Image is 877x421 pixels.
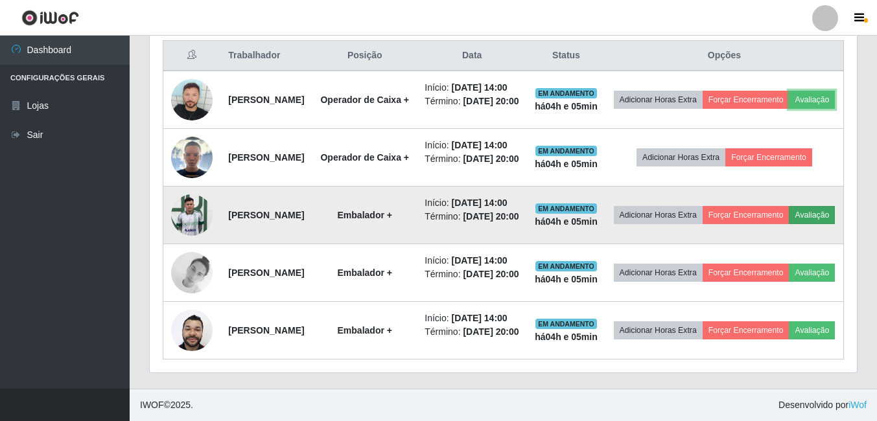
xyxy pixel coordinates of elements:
[605,41,844,71] th: Opções
[425,95,519,108] li: Término:
[228,152,304,163] strong: [PERSON_NAME]
[535,261,597,271] span: EM ANDAMENTO
[614,321,703,339] button: Adicionar Horas Extra
[425,139,519,152] li: Início:
[425,254,519,267] li: Início:
[171,137,213,178] img: 1753462456105.jpeg
[789,264,835,282] button: Avaliação
[527,41,605,71] th: Status
[535,216,598,227] strong: há 04 h e 05 min
[789,206,835,224] button: Avaliação
[21,10,79,26] img: CoreUI Logo
[463,269,519,279] time: [DATE] 20:00
[171,302,213,358] img: 1713468954192.jpeg
[463,326,519,337] time: [DATE] 20:00
[338,267,392,278] strong: Embalador +
[703,264,789,282] button: Forçar Encerramento
[417,41,527,71] th: Data
[171,252,213,293] img: 1730297824341.jpeg
[338,210,392,220] strong: Embalador +
[452,255,508,266] time: [DATE] 14:00
[535,101,598,111] strong: há 04 h e 05 min
[725,148,812,166] button: Forçar Encerramento
[425,152,519,166] li: Término:
[228,325,304,336] strong: [PERSON_NAME]
[338,325,392,336] strong: Embalador +
[463,211,519,222] time: [DATE] 20:00
[535,332,598,342] strong: há 04 h e 05 min
[535,159,598,169] strong: há 04 h e 05 min
[789,321,835,339] button: Avaliação
[452,140,508,150] time: [DATE] 14:00
[535,203,597,214] span: EM ANDAMENTO
[463,154,519,164] time: [DATE] 20:00
[614,264,703,282] button: Adicionar Horas Extra
[614,91,703,109] button: Adicionar Horas Extra
[228,267,304,278] strong: [PERSON_NAME]
[452,82,508,93] time: [DATE] 14:00
[535,146,597,156] span: EM ANDAMENTO
[425,267,519,281] li: Término:
[220,41,312,71] th: Trabalhador
[425,210,519,223] li: Término:
[452,313,508,323] time: [DATE] 14:00
[312,41,417,71] th: Posição
[228,210,304,220] strong: [PERSON_NAME]
[425,81,519,95] li: Início:
[703,206,789,224] button: Forçar Encerramento
[425,325,519,339] li: Término:
[703,321,789,339] button: Forçar Encerramento
[778,398,867,412] span: Desenvolvido por
[535,274,598,284] strong: há 04 h e 05 min
[320,95,409,105] strong: Operador de Caixa +
[320,152,409,163] strong: Operador de Caixa +
[614,206,703,224] button: Adicionar Horas Extra
[171,79,213,120] img: 1707142945226.jpeg
[703,91,789,109] button: Forçar Encerramento
[171,187,213,242] img: 1698057093105.jpeg
[228,95,304,105] strong: [PERSON_NAME]
[140,398,193,412] span: © 2025 .
[789,91,835,109] button: Avaliação
[463,96,519,106] time: [DATE] 20:00
[535,88,597,98] span: EM ANDAMENTO
[452,198,508,208] time: [DATE] 14:00
[140,400,164,410] span: IWOF
[425,312,519,325] li: Início:
[535,319,597,329] span: EM ANDAMENTO
[848,400,867,410] a: iWof
[425,196,519,210] li: Início:
[637,148,725,166] button: Adicionar Horas Extra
